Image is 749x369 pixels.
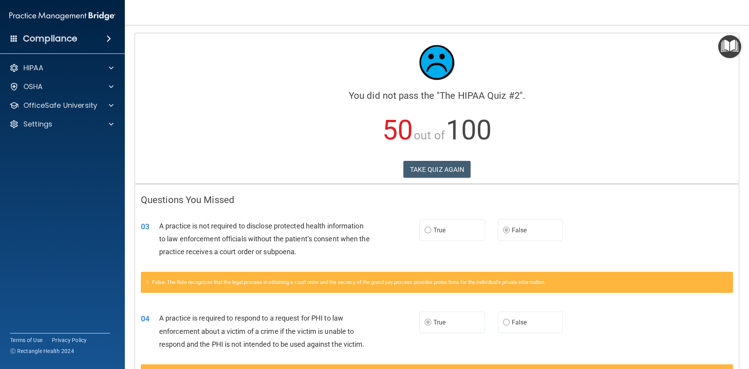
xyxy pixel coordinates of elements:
a: Settings [9,119,114,129]
img: sad_face.ecc698e2.jpg [414,39,460,86]
input: False [503,228,510,234]
span: A practice is not required to disclose protected health information to law enforcement officials ... [159,222,370,256]
span: 50 [382,114,413,146]
p: HIPAA [23,63,43,73]
a: OSHA [9,82,114,91]
span: False [512,319,527,326]
img: PMB logo [9,8,115,24]
span: 03 [141,222,149,231]
button: TAKE QUIZ AGAIN [403,161,471,178]
a: Privacy Policy [52,336,87,344]
button: Open Resource Center [718,35,741,58]
span: True [433,226,445,234]
input: True [424,320,431,326]
span: A practice is required to respond to a request for PHI to law enforcement about a victim of a cri... [159,314,365,348]
span: The HIPAA Quiz #2 [440,90,520,101]
a: OfficeSafe University [9,101,114,110]
p: OSHA [23,82,43,91]
span: 04 [141,314,149,323]
h4: Compliance [23,33,77,44]
span: out of [414,128,445,142]
h4: You did not pass the " ". [141,91,733,101]
span: Ⓒ Rectangle Health 2024 [10,347,74,355]
input: True [424,228,431,234]
a: HIPAA [9,63,114,73]
a: Terms of Use [10,336,43,344]
input: False [503,320,510,326]
p: OfficeSafe University [23,101,97,110]
h4: Questions You Missed [141,195,733,205]
span: False [512,226,527,234]
p: Settings [23,119,52,129]
span: True [433,319,445,326]
span: False. The Rule recognizes that the legal process in obtaining a court order and the secrecy of t... [152,279,545,285]
span: 100 [446,114,492,146]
